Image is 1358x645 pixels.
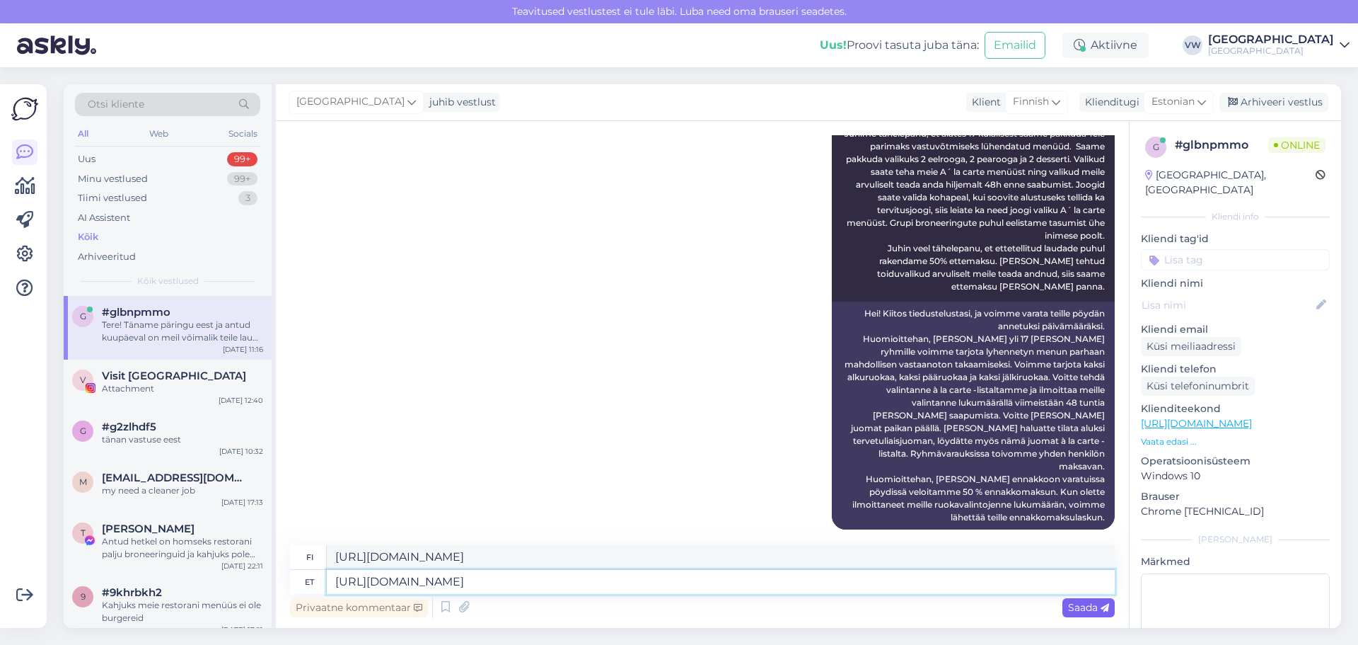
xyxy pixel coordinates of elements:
div: [DATE] 11:16 [223,344,263,355]
div: juhib vestlust [424,95,496,110]
div: Kliendi info [1141,210,1330,223]
span: T [81,527,86,538]
p: Kliendi tag'id [1141,232,1330,246]
div: Hei! Kiitos tiedustelustasi, ja voimme varata teille pöydän annetuksi päivämääräksi. Huomioitteha... [832,302,1115,530]
span: g [1153,142,1159,152]
p: Chrome [TECHNICAL_ID] [1141,504,1330,519]
span: Tarmo Rammo [102,523,195,535]
textarea: [URL][DOMAIN_NAME] [327,570,1115,594]
div: [GEOGRAPHIC_DATA] [1208,45,1334,57]
div: [DATE] 17:21 [221,624,263,635]
div: Kõik [78,230,98,244]
span: Kõik vestlused [137,275,199,287]
div: Küsi telefoninumbrit [1141,377,1255,396]
textarea: [URL][DOMAIN_NAME] [327,545,1115,569]
div: 99+ [227,172,257,186]
div: # glbnpmmo [1175,137,1268,154]
div: Klienditugi [1079,95,1139,110]
span: g [80,426,86,436]
div: [DATE] 10:32 [219,446,263,457]
div: Antud hetkel on homseks restorani palju broneeringuid ja kahjuks pole võimalik lauda broneerida, ... [102,535,263,561]
div: 99+ [227,152,257,166]
span: Finnish [1013,94,1049,110]
div: [DATE] 17:13 [221,497,263,508]
span: Estonian [1151,94,1195,110]
div: [PERSON_NAME] [1141,533,1330,546]
p: Brauser [1141,489,1330,504]
a: [URL][DOMAIN_NAME] [1141,417,1252,430]
div: Minu vestlused [78,172,148,186]
span: Visit Pärnu [102,370,246,382]
p: Kliendi email [1141,322,1330,337]
div: [GEOGRAPHIC_DATA], [GEOGRAPHIC_DATA] [1145,168,1316,198]
div: Aktiivne [1062,33,1149,58]
div: Arhiveeri vestlus [1219,93,1328,112]
span: Tere! Täname päringu eest ja antud kuupäeval on meil võimalik teile laud broneerida. Juhime tähel... [845,103,1107,292]
span: Otsi kliente [88,97,144,112]
div: Klient [966,95,1001,110]
div: [GEOGRAPHIC_DATA] [1208,34,1334,45]
span: Saada [1068,601,1109,614]
p: Klienditeekond [1141,401,1330,416]
div: Tere! Täname päringu eest ja antud kuupäeval on meil võimalik teile laud broneerida. Juhime tähel... [102,319,263,344]
p: Kliendi nimi [1141,276,1330,291]
p: Windows 10 [1141,469,1330,484]
div: my need a cleaner job [102,484,263,497]
button: Emailid [985,32,1045,59]
div: 3 [238,191,257,205]
span: 9 [81,591,86,602]
span: 11:34 [1057,530,1110,541]
span: #glbnpmmo [102,306,170,319]
span: #9khrbkh2 [102,586,162,599]
span: g [80,311,86,321]
div: Proovi tasuta juba täna: [820,37,979,54]
div: et [305,570,314,594]
div: All [75,125,91,143]
span: V [80,375,86,385]
span: m [79,476,87,487]
span: [GEOGRAPHIC_DATA] [296,94,405,110]
p: Märkmed [1141,554,1330,569]
div: fi [306,545,313,569]
span: mosaddekshovon6@gmail.com [102,472,249,484]
div: Web [146,125,171,143]
div: [DATE] 22:11 [221,561,263,571]
p: Operatsioonisüsteem [1141,454,1330,469]
div: Tiimi vestlused [78,191,147,205]
div: Kahjuks meie restorani menüüs ei ole burgereid [102,599,263,624]
b: Uus! [820,38,847,52]
div: Küsi meiliaadressi [1141,337,1241,356]
div: Arhiveeritud [78,250,136,264]
p: Kliendi telefon [1141,362,1330,377]
div: Socials [226,125,260,143]
div: tänan vastuse eest [102,433,263,446]
div: Privaatne kommentaar [290,598,428,617]
img: Askly Logo [11,96,38,122]
input: Lisa nimi [1142,297,1313,313]
a: [GEOGRAPHIC_DATA][GEOGRAPHIC_DATA] [1208,34,1350,57]
div: Attachment [102,382,263,395]
span: Online [1268,137,1325,153]
div: Uus [78,152,95,166]
div: AI Assistent [78,211,130,225]
p: Vaata edasi ... [1141,435,1330,448]
div: [DATE] 12:40 [219,395,263,406]
div: VW [1183,35,1202,55]
span: #g2zlhdf5 [102,421,156,433]
input: Lisa tag [1141,249,1330,270]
